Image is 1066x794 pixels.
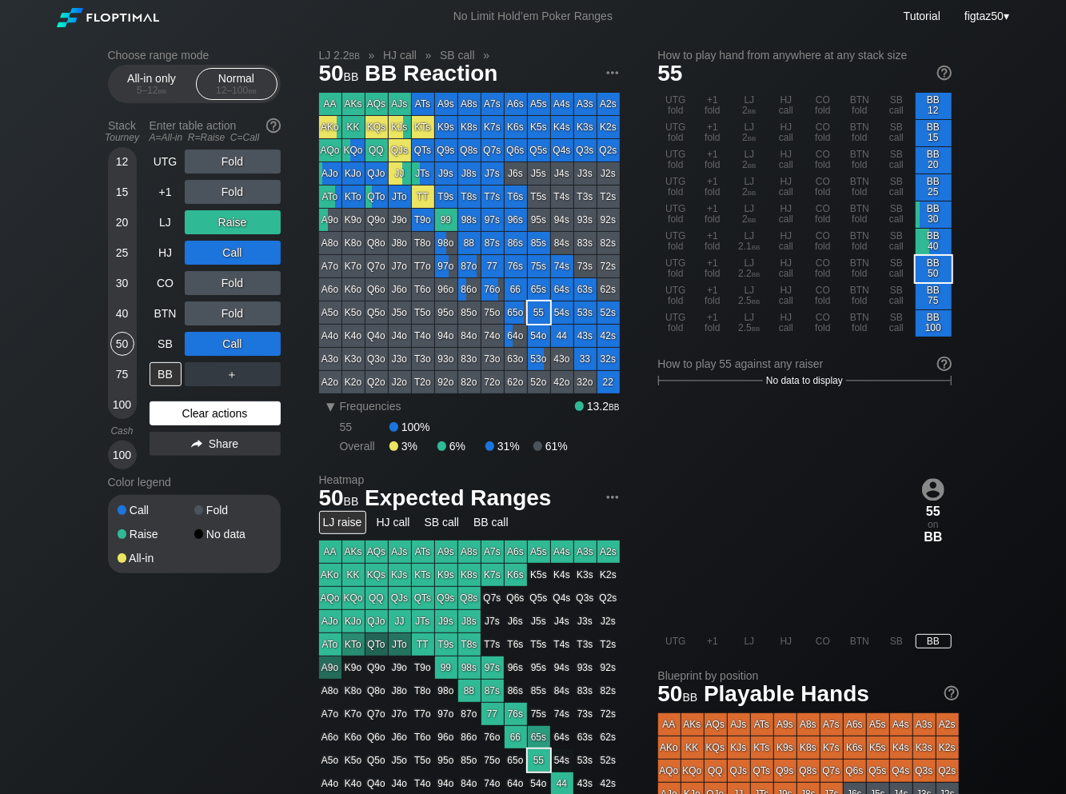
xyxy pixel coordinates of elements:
[960,7,1012,25] div: ▾
[481,93,504,115] div: A7s
[412,255,434,277] div: T7o
[597,209,620,231] div: 92s
[412,278,434,301] div: T6o
[365,93,388,115] div: AQs
[365,301,388,324] div: Q5o
[658,147,694,174] div: UTG fold
[658,229,694,255] div: UTG fold
[481,278,504,301] div: 76o
[752,295,761,306] span: bb
[389,116,411,138] div: KJs
[435,186,457,208] div: T9s
[879,93,915,119] div: SB call
[505,139,527,162] div: Q6s
[417,49,440,62] span: »
[389,93,411,115] div: AJs
[458,301,481,324] div: 85o
[658,49,952,62] h2: How to play hand from anywhere at any stack size
[118,529,194,540] div: Raise
[505,325,527,347] div: 64o
[191,440,202,449] img: share.864f2f62.svg
[505,162,527,185] div: J6s
[317,48,363,62] span: LJ 2.2
[732,256,768,282] div: LJ 2.2
[110,443,134,467] div: 100
[317,62,361,88] span: 50
[748,213,757,225] span: bb
[916,120,952,146] div: BB 15
[458,255,481,277] div: 87o
[936,64,953,82] img: help.32db89a4.svg
[150,210,182,234] div: LJ
[922,478,944,501] img: icon-avatar.b40e07d9.svg
[110,210,134,234] div: 20
[412,186,434,208] div: TT
[805,93,841,119] div: CO fold
[389,301,411,324] div: J5o
[481,139,504,162] div: Q7s
[748,132,757,143] span: bb
[551,139,573,162] div: Q4s
[481,116,504,138] div: K7s
[185,150,281,174] div: Fold
[481,209,504,231] div: 97s
[342,93,365,115] div: AKs
[505,116,527,138] div: K6s
[748,159,757,170] span: bb
[769,283,804,309] div: HJ call
[732,310,768,337] div: LJ 2.5
[458,232,481,254] div: 88
[574,93,597,115] div: A3s
[435,301,457,324] div: 95o
[597,301,620,324] div: 52s
[365,186,388,208] div: QTo
[805,120,841,146] div: CO fold
[458,209,481,231] div: 98s
[805,310,841,337] div: CO fold
[528,301,550,324] div: 55
[574,186,597,208] div: T3s
[110,241,134,265] div: 25
[389,139,411,162] div: QJs
[879,229,915,255] div: SB call
[574,162,597,185] div: J3s
[505,186,527,208] div: T6s
[389,278,411,301] div: J6o
[319,232,341,254] div: A8o
[344,66,359,84] span: bb
[528,325,550,347] div: 54o
[349,49,360,62] span: bb
[319,301,341,324] div: A5o
[57,8,159,27] img: Floptimal logo
[389,186,411,208] div: JTo
[150,113,281,150] div: Enter table action
[185,180,281,204] div: Fold
[528,116,550,138] div: K5s
[752,322,761,333] span: bb
[879,283,915,309] div: SB call
[185,241,281,265] div: Call
[551,116,573,138] div: K4s
[194,529,271,540] div: No data
[481,186,504,208] div: T7s
[110,393,134,417] div: 100
[319,116,341,138] div: AKo
[805,256,841,282] div: CO fold
[150,301,182,325] div: BTN
[732,174,768,201] div: LJ 2
[505,209,527,231] div: 96s
[389,232,411,254] div: J8o
[769,174,804,201] div: HJ call
[118,505,194,516] div: Call
[551,186,573,208] div: T4s
[319,325,341,347] div: A4o
[695,174,731,201] div: +1 fold
[185,210,281,234] div: Raise
[342,301,365,324] div: K5o
[769,201,804,228] div: HJ call
[481,255,504,277] div: 77
[842,147,878,174] div: BTN fold
[265,117,282,134] img: help.32db89a4.svg
[458,278,481,301] div: 86o
[435,209,457,231] div: 99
